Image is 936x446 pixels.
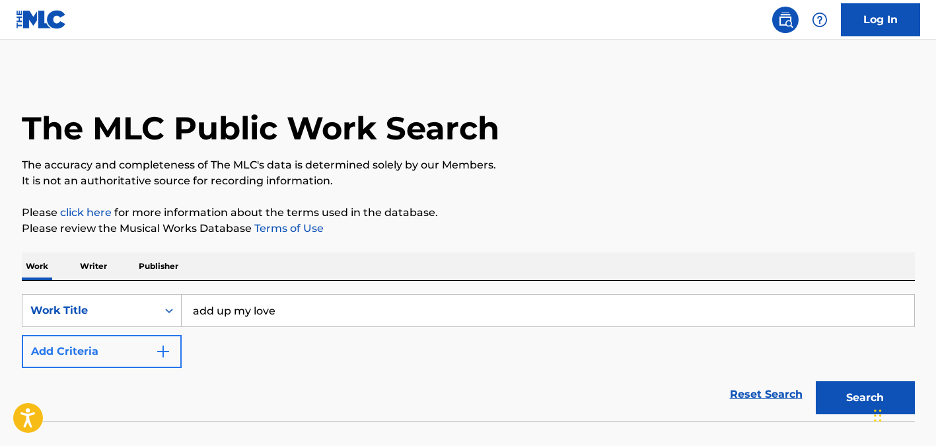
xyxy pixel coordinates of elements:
[874,396,882,435] div: Drag
[22,173,915,189] p: It is not an authoritative source for recording information.
[812,12,828,28] img: help
[22,294,915,421] form: Search Form
[30,303,149,318] div: Work Title
[807,7,833,33] div: Help
[22,221,915,237] p: Please review the Musical Works Database
[772,7,799,33] a: Public Search
[76,252,111,280] p: Writer
[870,383,936,446] iframe: Chat Widget
[723,380,809,409] a: Reset Search
[816,381,915,414] button: Search
[22,157,915,173] p: The accuracy and completeness of The MLC's data is determined solely by our Members.
[252,222,324,235] a: Terms of Use
[22,205,915,221] p: Please for more information about the terms used in the database.
[22,108,499,148] h1: The MLC Public Work Search
[22,252,52,280] p: Work
[841,3,920,36] a: Log In
[22,335,182,368] button: Add Criteria
[777,12,793,28] img: search
[16,10,67,29] img: MLC Logo
[155,344,171,359] img: 9d2ae6d4665cec9f34b9.svg
[60,206,112,219] a: click here
[135,252,182,280] p: Publisher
